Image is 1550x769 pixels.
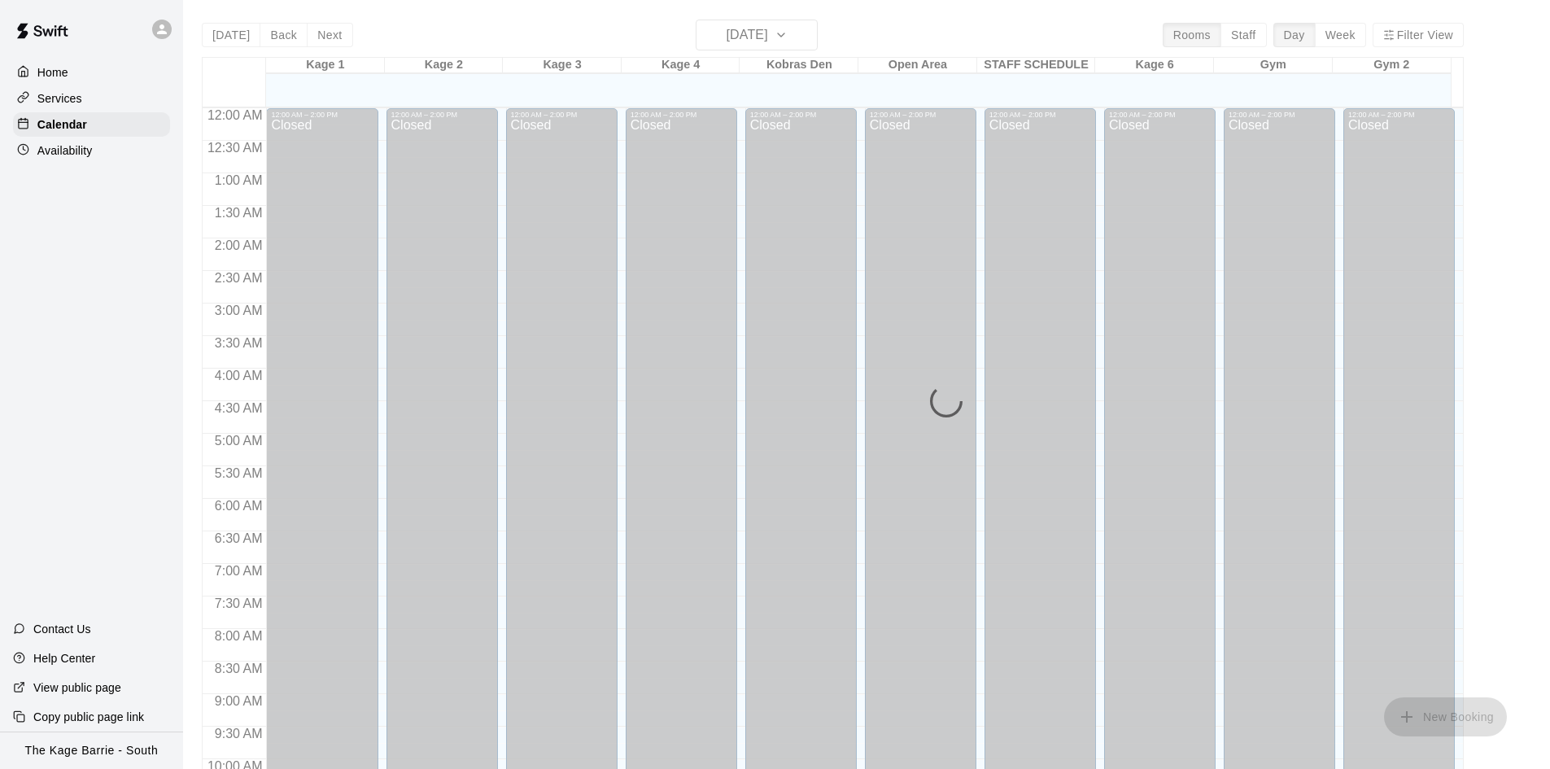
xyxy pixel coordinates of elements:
span: 6:30 AM [211,531,267,545]
div: 12:00 AM – 2:00 PM [750,111,821,119]
span: 3:00 AM [211,304,267,317]
span: 8:00 AM [211,629,267,643]
p: View public page [33,679,121,696]
div: 12:00 AM – 2:00 PM [1348,111,1419,119]
span: 5:30 AM [211,466,267,480]
span: 1:00 AM [211,173,267,187]
div: Kage 3 [503,58,622,73]
div: Kage 6 [1095,58,1214,73]
span: 5:00 AM [211,434,267,448]
div: 12:00 AM – 2:00 PM [1229,111,1299,119]
div: Kage 2 [385,58,504,73]
span: 12:00 AM [203,108,267,122]
div: Kobras Den [740,58,858,73]
p: Services [37,90,82,107]
div: STAFF SCHEDULE [977,58,1096,73]
p: Help Center [33,650,95,666]
div: 12:00 AM – 2:00 PM [870,111,941,119]
span: 7:00 AM [211,564,267,578]
a: Calendar [13,112,170,137]
span: 6:00 AM [211,499,267,513]
div: 12:00 AM – 2:00 PM [989,111,1060,119]
div: Open Area [858,58,977,73]
div: Gym 2 [1333,58,1452,73]
span: 1:30 AM [211,206,267,220]
span: 9:00 AM [211,694,267,708]
a: Availability [13,138,170,163]
a: Services [13,86,170,111]
div: 12:00 AM – 2:00 PM [511,111,582,119]
div: 12:00 AM – 2:00 PM [631,111,701,119]
span: 4:30 AM [211,401,267,415]
span: 2:30 AM [211,271,267,285]
span: 8:30 AM [211,662,267,675]
span: 3:30 AM [211,336,267,350]
div: Kage 1 [266,58,385,73]
span: 2:00 AM [211,238,267,252]
span: 9:30 AM [211,727,267,741]
div: 12:00 AM – 2:00 PM [391,111,462,119]
div: Gym [1214,58,1333,73]
p: Availability [37,142,93,159]
a: Home [13,60,170,85]
div: 12:00 AM – 2:00 PM [271,111,342,119]
p: The Kage Barrie - South [25,742,159,759]
span: 4:00 AM [211,369,267,382]
p: Contact Us [33,621,91,637]
span: You don't have the permission to add bookings [1384,709,1507,723]
p: Home [37,64,68,81]
p: Calendar [37,116,87,133]
span: 12:30 AM [203,141,267,155]
div: Kage 4 [622,58,740,73]
p: Copy public page link [33,709,144,725]
span: 7:30 AM [211,596,267,610]
div: 12:00 AM – 2:00 PM [1109,111,1180,119]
